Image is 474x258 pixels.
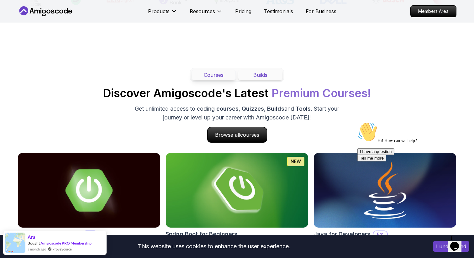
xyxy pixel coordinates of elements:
[355,119,468,230] iframe: chat widget
[28,234,35,240] span: Ara
[207,127,267,143] a: Browse allcourses
[28,246,46,252] span: a month ago
[3,35,31,42] button: Tell me more
[235,8,251,15] a: Pricing
[18,153,161,253] a: Advanced Spring Boot cardAdvanced Spring BootProDive deep into Spring Boot with our advanced cour...
[313,230,370,239] h2: Java for Developers
[5,233,25,253] img: provesource social proof notification image
[267,105,284,112] span: Builds
[238,70,282,80] button: Builds
[3,29,39,35] button: I have a question
[433,241,469,252] button: Accept cookies
[242,105,264,112] span: Quizzes
[148,8,170,15] p: Products
[148,8,177,20] button: Products
[208,127,267,142] p: Browse all
[240,132,259,138] span: courses
[216,105,239,112] span: courses
[3,19,62,24] span: Hi! How can we help?
[306,8,336,15] a: For Business
[5,240,424,253] div: This website uses cookies to enhance the user experience.
[40,241,92,245] a: Amigoscode PRO Membership
[192,70,236,80] button: Courses
[166,153,308,228] img: Spring Boot for Beginners card
[103,87,371,99] h2: Discover Amigoscode's Latest
[190,8,223,20] button: Resources
[166,230,237,239] h2: Spring Boot for Beginners
[3,3,23,23] img: :wave:
[3,3,115,42] div: 👋Hi! How can we help?I have a questionTell me more
[264,8,293,15] a: Testimonials
[373,231,387,237] p: Pro
[448,233,468,252] iframe: chat widget
[411,6,456,17] p: Members Area
[410,5,456,17] a: Members Area
[18,153,160,228] img: Advanced Spring Boot card
[314,153,456,228] img: Java for Developers card
[291,158,301,165] p: NEW
[166,153,308,253] a: Spring Boot for Beginners cardNEWSpring Boot for BeginnersBuild a CRUD API with Spring Boot and P...
[296,105,311,112] span: Tools
[18,230,80,239] h2: Advanced Spring Boot
[190,8,215,15] p: Resources
[28,241,40,245] span: Bought
[271,86,371,100] span: Premium Courses!
[313,153,456,253] a: Java for Developers cardJava for DevelopersProLearn advanced Java concepts to build scalable and ...
[52,246,72,252] a: ProveSource
[132,104,342,122] p: Get unlimited access to coding , , and . Start your journey or level up your career with Amigosco...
